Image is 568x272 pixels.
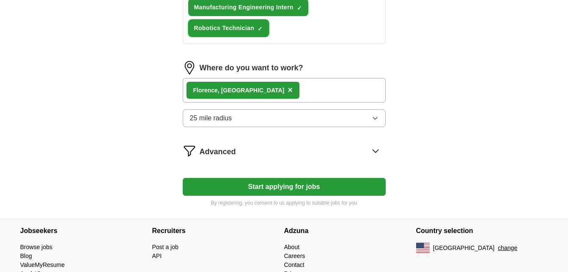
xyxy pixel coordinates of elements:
img: filter [183,144,196,158]
a: Contact [284,261,305,268]
span: Advanced [200,146,236,158]
a: Careers [284,253,305,259]
label: Where do you want to work? [200,62,303,74]
span: Robotics Technician [194,24,255,33]
span: Manufacturing Engineering Intern [194,3,294,12]
button: × [288,84,293,97]
span: ✓ [258,25,263,32]
button: Start applying for jobs [183,178,386,196]
a: Post a job [152,244,178,250]
button: change [498,244,517,253]
strong: Florenc [193,87,215,94]
img: location.png [183,61,196,75]
div: e, [GEOGRAPHIC_DATA] [193,86,285,95]
button: 25 mile radius [183,109,386,127]
a: ValueMyResume [20,261,65,268]
span: ✓ [297,5,302,11]
span: 25 mile radius [190,113,232,123]
p: By registering, you consent to us applying to suitable jobs for you [183,199,386,207]
a: Blog [20,253,32,259]
a: About [284,244,300,250]
button: Robotics Technician✓ [188,19,269,37]
a: Browse jobs [20,244,52,250]
span: × [288,85,293,94]
h4: Country selection [416,219,548,243]
img: US flag [416,243,430,253]
span: [GEOGRAPHIC_DATA] [433,244,495,253]
a: API [152,253,162,259]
